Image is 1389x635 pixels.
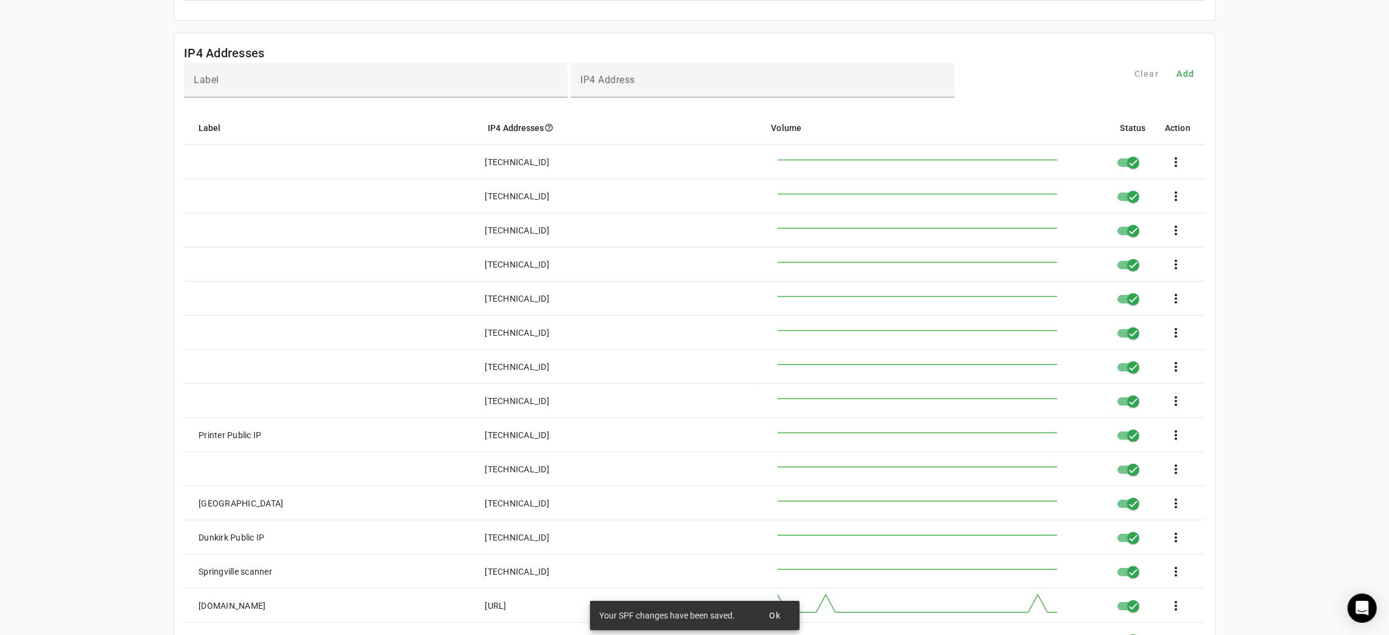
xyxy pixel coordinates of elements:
div: [TECHNICAL_ID] [485,566,549,578]
mat-label: IP4 Address [580,74,635,86]
div: Your SPF changes have been saved. [590,601,756,630]
div: [TECHNICAL_ID] [485,429,549,441]
div: [TECHNICAL_ID] [485,190,549,202]
mat-header-cell: Label [184,111,478,145]
div: [TECHNICAL_ID] [485,395,549,407]
div: [TECHNICAL_ID] [485,463,549,475]
div: [TECHNICAL_ID] [485,258,549,271]
div: [TECHNICAL_ID] [485,361,549,373]
div: [URL] [485,600,506,612]
div: Printer Public IP [199,429,261,441]
div: [DOMAIN_NAME] [199,600,265,612]
mat-header-cell: Status [1111,111,1156,145]
div: [GEOGRAPHIC_DATA] [199,497,283,509]
mat-label: Label [194,74,219,86]
div: [TECHNICAL_ID] [485,156,549,168]
div: Open Intercom Messenger [1348,594,1377,623]
mat-header-cell: Action [1155,111,1205,145]
div: [TECHNICAL_ID] [485,293,549,305]
div: [TECHNICAL_ID] [485,224,549,236]
div: Dunkirk Public IP [199,531,264,544]
div: [TECHNICAL_ID] [485,531,549,544]
div: Springville scanner [199,566,272,578]
button: Ok [756,605,795,626]
button: Add [1166,63,1205,85]
mat-header-cell: IP4 Addresses [478,111,761,145]
mat-header-cell: Volume [761,111,1110,145]
mat-card-title: IP4 Addresses [184,43,264,63]
span: Ok [769,611,781,620]
span: Add [1177,68,1195,80]
div: [TECHNICAL_ID] [485,327,549,339]
div: [TECHNICAL_ID] [485,497,549,509]
i: help_outline [544,123,554,132]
